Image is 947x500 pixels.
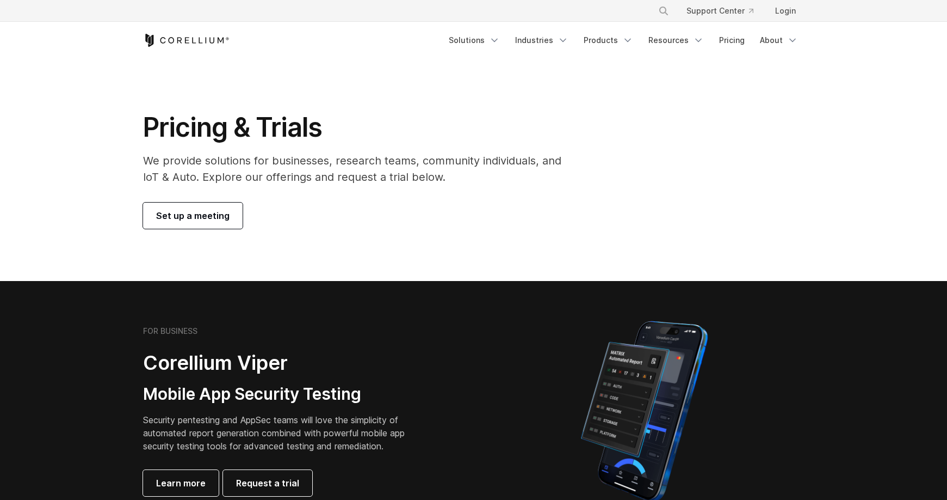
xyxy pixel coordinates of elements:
a: Login [766,1,804,21]
a: Set up a meeting [143,203,243,229]
a: Corellium Home [143,34,230,47]
h3: Mobile App Security Testing [143,384,422,405]
p: Security pentesting and AppSec teams will love the simplicity of automated report generation comb... [143,413,422,453]
h2: Corellium Viper [143,351,422,375]
span: Request a trial [236,477,299,490]
h1: Pricing & Trials [143,111,577,144]
a: About [753,31,804,50]
button: Search [654,1,673,21]
div: Navigation Menu [645,1,804,21]
a: Request a trial [223,470,312,496]
h6: FOR BUSINESS [143,326,197,336]
p: We provide solutions for businesses, research teams, community individuals, and IoT & Auto. Explo... [143,153,577,185]
div: Navigation Menu [442,31,804,50]
a: Pricing [713,31,751,50]
a: Industries [509,31,575,50]
a: Learn more [143,470,219,496]
a: Support Center [678,1,762,21]
span: Learn more [156,477,206,490]
a: Solutions [442,31,506,50]
a: Products [577,31,640,50]
span: Set up a meeting [156,209,230,222]
a: Resources [642,31,710,50]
